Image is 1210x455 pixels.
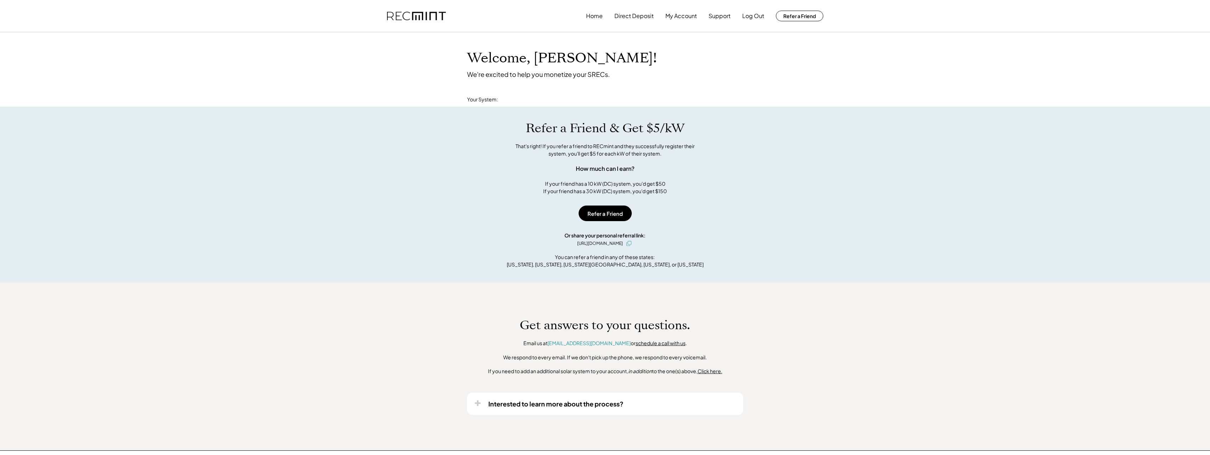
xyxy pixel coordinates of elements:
[543,180,667,195] div: If your friend has a 10 kW (DC) system, you'd get $50 If your friend has a 30 kW (DC) system, you...
[467,70,610,78] div: We're excited to help you monetize your SRECs.
[709,9,731,23] button: Support
[628,368,652,374] em: in addition
[387,12,446,21] img: recmint-logotype%403x.png
[488,368,722,375] div: If you need to add an additional solar system to your account, to the one(s) above,
[564,232,646,239] div: Or share your personal referral link:
[520,318,690,333] h1: Get answers to your questions.
[467,50,657,67] h1: Welcome, [PERSON_NAME]!
[665,9,697,23] button: My Account
[586,9,603,23] button: Home
[526,121,684,136] h1: Refer a Friend & Get $5/kW
[576,164,635,173] div: How much can I earn?
[776,11,823,21] button: Refer a Friend
[507,253,704,268] div: You can refer a friend in any of these states: [US_STATE], [US_STATE], [US_STATE][GEOGRAPHIC_DATA...
[577,240,623,247] div: [URL][DOMAIN_NAME]
[488,400,624,408] div: Interested to learn more about the process?
[742,9,764,23] button: Log Out
[579,206,632,221] button: Refer a Friend
[508,142,703,157] div: That's right! If you refer a friend to RECmint and they successfully register their system, you'l...
[523,340,687,347] div: Email us at or .
[614,9,654,23] button: Direct Deposit
[698,368,722,374] u: Click here.
[547,340,631,346] a: [EMAIL_ADDRESS][DOMAIN_NAME]
[467,96,498,103] div: Your System:
[625,239,633,248] button: click to copy
[636,340,686,346] a: schedule a call with us
[503,354,707,361] div: We respond to every email. If we don't pick up the phone, we respond to every voicemail.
